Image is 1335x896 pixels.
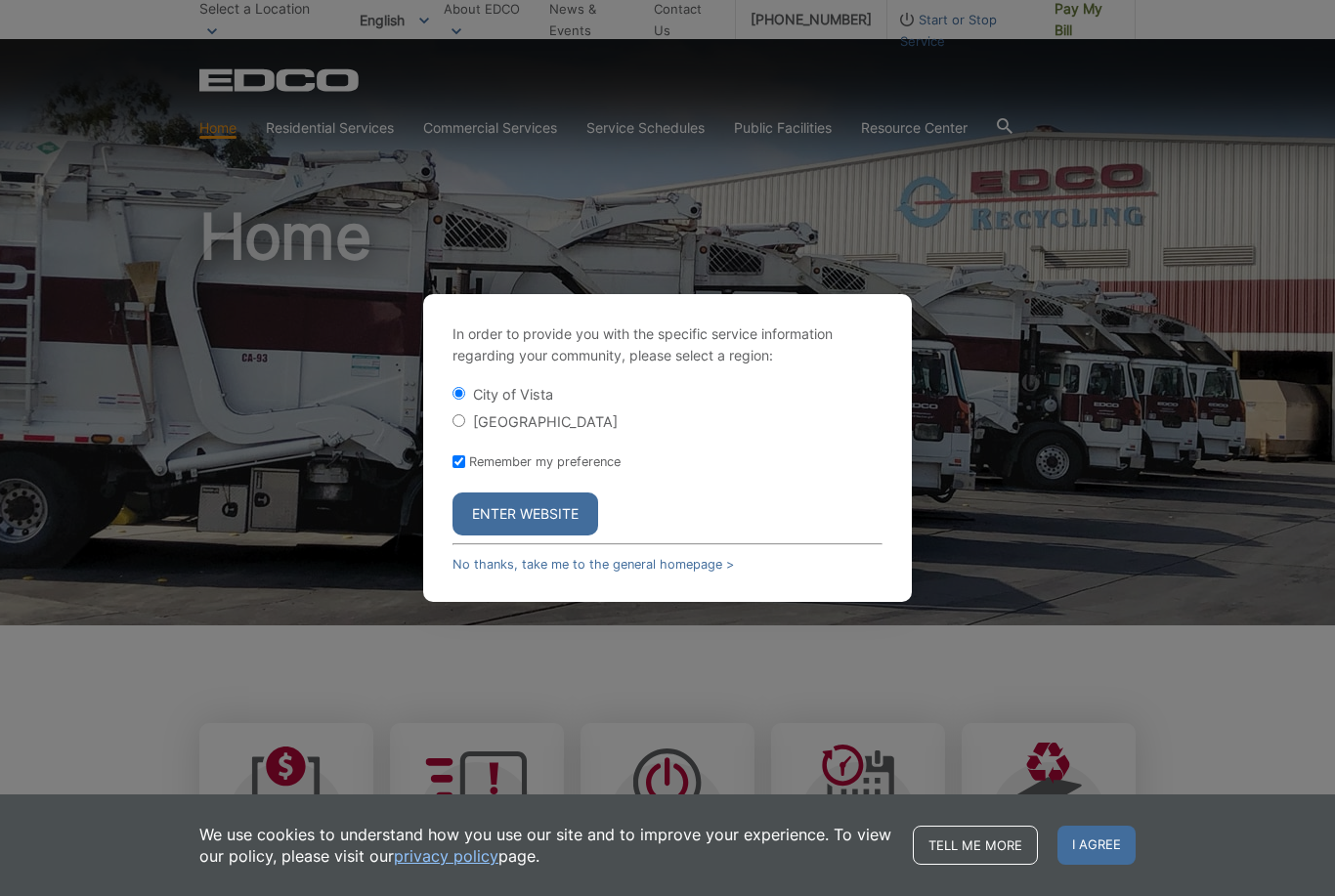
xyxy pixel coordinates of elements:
[1057,826,1136,865] span: I agree
[469,454,621,469] label: Remember my preference
[452,323,883,366] p: In order to provide you with the specific service information regarding your community, please se...
[913,826,1038,865] a: Tell me more
[473,386,553,403] label: City of Vista
[452,492,598,535] button: Enter Website
[452,557,734,572] a: No thanks, take me to the general homepage >
[394,845,498,867] a: privacy policy
[473,413,618,430] label: [GEOGRAPHIC_DATA]
[199,824,893,867] p: We use cookies to understand how you use our site and to improve your experience. To view our pol...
